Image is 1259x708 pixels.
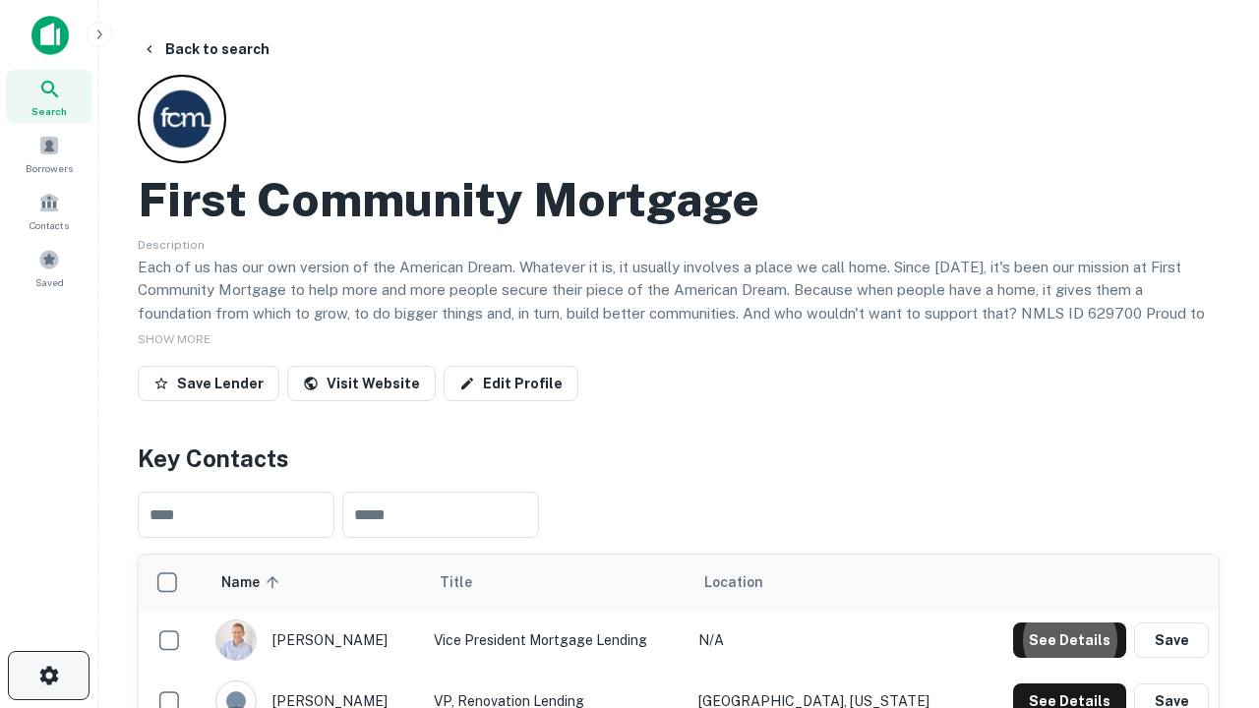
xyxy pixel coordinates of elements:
[1013,622,1126,658] button: See Details
[138,366,279,401] button: Save Lender
[704,570,763,594] span: Location
[138,256,1220,348] p: Each of us has our own version of the American Dream. Whatever it is, it usually involves a place...
[138,441,1220,476] h4: Key Contacts
[287,366,436,401] a: Visit Website
[31,16,69,55] img: capitalize-icon.png
[221,570,285,594] span: Name
[1161,488,1259,582] iframe: Chat Widget
[206,555,424,610] th: Name
[30,217,69,233] span: Contacts
[31,103,67,119] span: Search
[215,619,414,661] div: [PERSON_NAME]
[6,184,92,237] a: Contacts
[216,620,256,660] img: 1520878720083
[6,127,92,180] a: Borrowers
[1134,622,1209,658] button: Save
[444,366,578,401] a: Edit Profile
[35,274,64,290] span: Saved
[424,555,689,610] th: Title
[689,610,974,671] td: N/A
[424,610,689,671] td: Vice President Mortgage Lending
[26,160,73,176] span: Borrowers
[138,332,210,346] span: SHOW MORE
[689,555,974,610] th: Location
[134,31,277,67] button: Back to search
[138,238,205,252] span: Description
[440,570,498,594] span: Title
[6,241,92,294] a: Saved
[138,171,759,228] h2: First Community Mortgage
[6,70,92,123] a: Search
